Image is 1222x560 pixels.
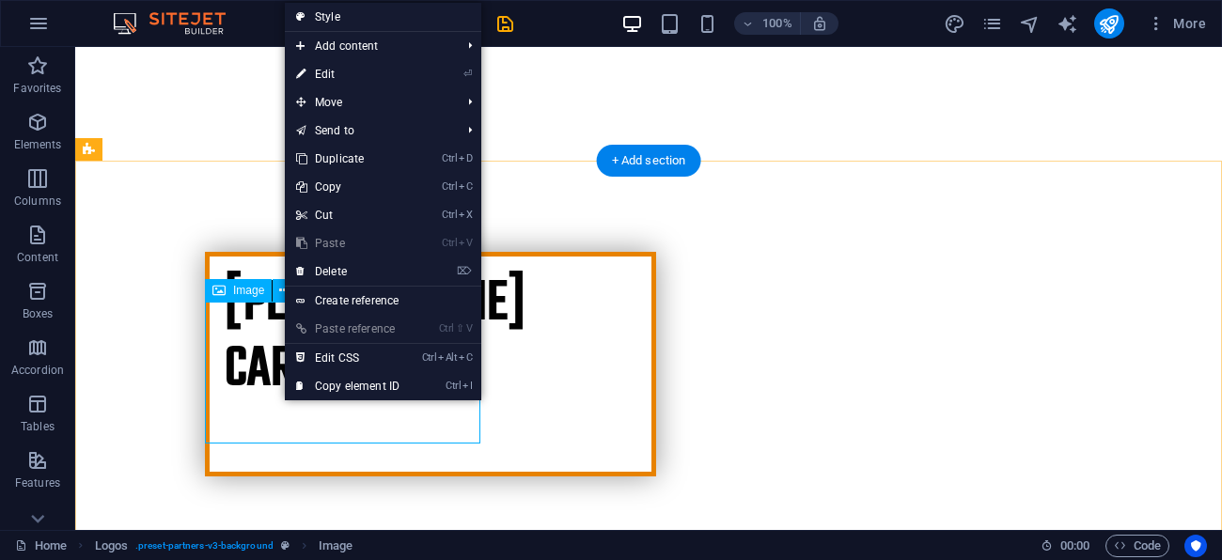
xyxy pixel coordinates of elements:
i: Save (Ctrl+S) [494,13,516,35]
i: On resize automatically adjust zoom level to fit chosen device. [811,15,828,32]
button: More [1139,8,1214,39]
p: Features [15,475,60,490]
img: Editor Logo [108,12,249,35]
button: text_generator [1057,12,1079,35]
a: CtrlICopy element ID [285,372,411,400]
i: ⏎ [463,68,472,80]
span: 00 00 [1060,535,1089,557]
div: + Add section [597,145,701,177]
a: Create reference [285,287,481,315]
button: save [493,12,516,35]
h6: 100% [762,12,792,35]
i: Ctrl [442,209,457,221]
i: Ctrl [446,380,461,392]
span: Click to select. Double-click to edit [319,535,352,557]
i: C [459,180,472,193]
button: navigator [1019,12,1042,35]
p: Tables [21,419,55,434]
p: Boxes [23,306,54,321]
i: Ctrl [442,237,457,249]
a: CtrlVPaste [285,229,411,257]
i: ⇧ [456,322,464,334]
i: Design (Ctrl+Alt+Y) [944,13,965,35]
h6: Session time [1041,535,1090,557]
i: Pages (Ctrl+Alt+S) [981,13,1003,35]
span: Image [233,285,264,296]
span: Code [1114,535,1161,557]
i: Alt [438,351,457,364]
span: : [1073,538,1076,552]
a: ⏎Edit [285,60,411,88]
i: X [459,209,472,221]
a: Send to [285,117,453,145]
button: pages [981,12,1004,35]
p: Columns [14,194,61,209]
a: Style [285,3,481,31]
p: Favorites [13,81,61,96]
i: D [459,152,472,164]
i: Ctrl [422,351,437,364]
button: publish [1094,8,1124,39]
span: Move [285,88,453,117]
p: Elements [14,137,62,152]
i: AI Writer [1057,13,1078,35]
i: V [466,322,472,334]
a: ⌦Delete [285,257,411,286]
p: Content [17,250,58,265]
a: CtrlDDuplicate [285,145,411,173]
button: design [944,12,966,35]
a: Ctrl⇧VPaste reference [285,315,411,343]
i: ⌦ [457,265,472,277]
i: V [459,237,472,249]
i: This element is a customizable preset [281,540,290,551]
i: Ctrl [442,152,457,164]
span: Add content [285,32,453,60]
span: Click to select. Double-click to edit [95,535,128,557]
i: I [462,380,472,392]
i: Ctrl [439,322,454,334]
a: CtrlCCopy [285,173,411,201]
button: Code [1105,535,1169,557]
nav: breadcrumb [95,535,353,557]
a: Click to cancel selection. Double-click to open Pages [15,535,67,557]
i: Ctrl [442,180,457,193]
p: Accordion [11,363,64,378]
a: CtrlAltCEdit CSS [285,344,411,372]
button: Usercentrics [1184,535,1207,557]
span: . preset-partners-v3-background [135,535,274,557]
i: C [459,351,472,364]
button: 100% [734,12,801,35]
i: Publish [1098,13,1120,35]
a: CtrlXCut [285,201,411,229]
span: More [1147,14,1206,33]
